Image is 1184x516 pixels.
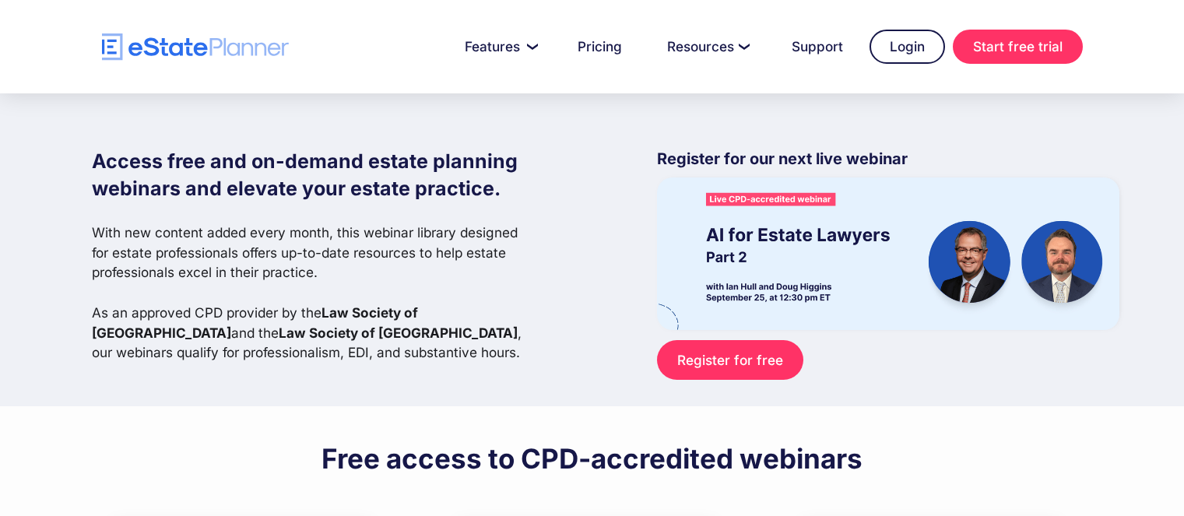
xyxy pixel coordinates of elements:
[657,340,803,380] a: Register for free
[92,223,534,363] p: With new content added every month, this webinar library designed for estate professionals offers...
[446,31,551,62] a: Features
[102,33,289,61] a: home
[279,325,518,341] strong: Law Society of [GEOGRAPHIC_DATA]
[92,304,418,341] strong: Law Society of [GEOGRAPHIC_DATA]
[648,31,765,62] a: Resources
[92,148,534,202] h1: Access free and on-demand estate planning webinars and elevate your estate practice.
[559,31,641,62] a: Pricing
[870,30,945,64] a: Login
[321,441,863,476] h2: Free access to CPD-accredited webinars
[657,177,1119,329] img: eState Academy webinar
[657,148,1119,177] p: Register for our next live webinar
[953,30,1083,64] a: Start free trial
[773,31,862,62] a: Support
